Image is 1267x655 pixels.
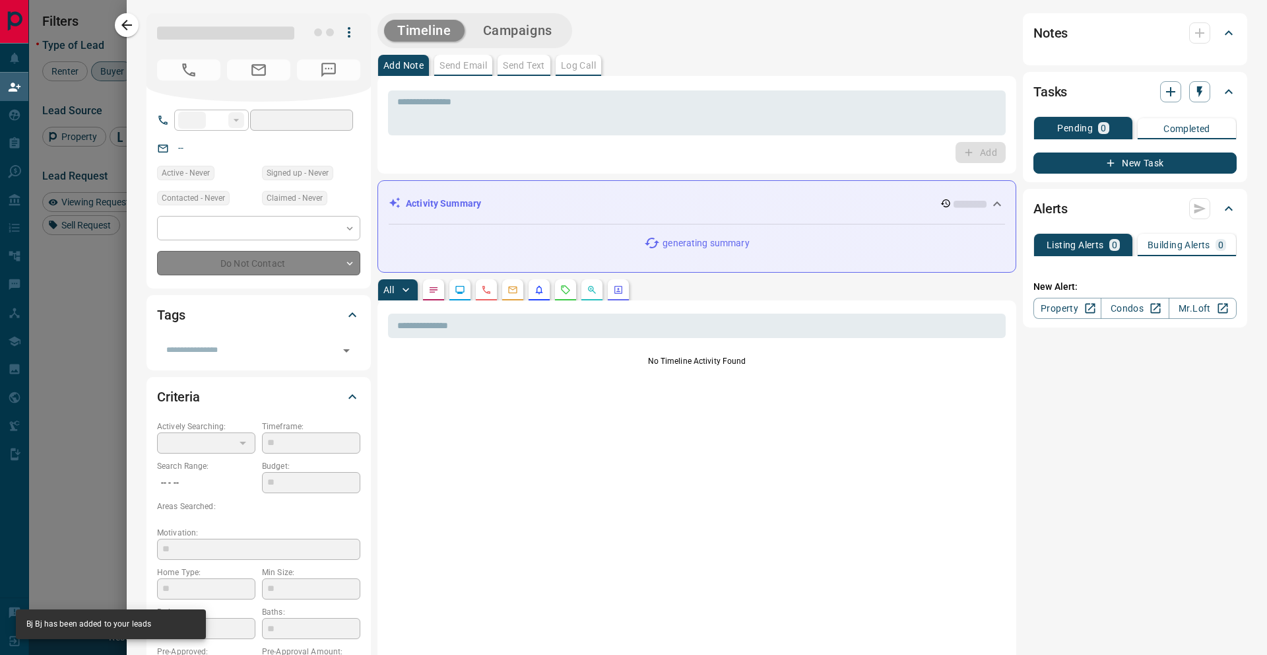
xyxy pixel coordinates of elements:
[1033,81,1067,102] h2: Tasks
[1047,240,1104,250] p: Listing Alerts
[388,355,1006,367] p: No Timeline Activity Found
[157,460,255,472] p: Search Range:
[1163,124,1210,133] p: Completed
[262,460,360,472] p: Budget:
[1033,280,1237,294] p: New Alert:
[157,567,255,578] p: Home Type:
[157,500,360,512] p: Areas Searched:
[1057,123,1093,133] p: Pending
[1033,22,1068,44] h2: Notes
[267,191,323,205] span: Claimed - Never
[157,299,360,331] div: Tags
[178,143,183,153] a: --
[262,421,360,432] p: Timeframe:
[383,285,394,294] p: All
[1101,123,1106,133] p: 0
[560,285,571,295] svg: Requests
[157,251,360,275] div: Do Not Contact
[1101,298,1169,319] a: Condos
[507,285,518,295] svg: Emails
[613,285,624,295] svg: Agent Actions
[1033,76,1237,108] div: Tasks
[587,285,597,295] svg: Opportunities
[26,613,151,635] div: Bj Bj has been added to your leads
[262,606,360,618] p: Baths:
[1112,240,1117,250] p: 0
[157,421,255,432] p: Actively Searching:
[162,166,210,180] span: Active - Never
[1033,153,1237,174] button: New Task
[481,285,492,295] svg: Calls
[455,285,465,295] svg: Lead Browsing Activity
[162,191,225,205] span: Contacted - Never
[1218,240,1223,250] p: 0
[157,527,360,539] p: Motivation:
[534,285,544,295] svg: Listing Alerts
[157,381,360,413] div: Criteria
[384,20,465,42] button: Timeline
[267,166,329,180] span: Signed up - Never
[157,304,185,326] h2: Tags
[157,606,255,618] p: Beds:
[337,341,356,360] button: Open
[1033,298,1101,319] a: Property
[1033,17,1237,49] div: Notes
[389,191,1005,216] div: Activity Summary
[1033,198,1068,219] h2: Alerts
[663,236,749,250] p: generating summary
[297,59,360,81] span: No Number
[262,567,360,578] p: Min Size:
[1148,240,1210,250] p: Building Alerts
[157,59,220,81] span: No Number
[383,61,424,70] p: Add Note
[406,197,481,211] p: Activity Summary
[428,285,439,295] svg: Notes
[1033,193,1237,224] div: Alerts
[227,59,290,81] span: No Email
[157,386,200,407] h2: Criteria
[470,20,566,42] button: Campaigns
[157,472,255,494] p: -- - --
[1169,298,1237,319] a: Mr.Loft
